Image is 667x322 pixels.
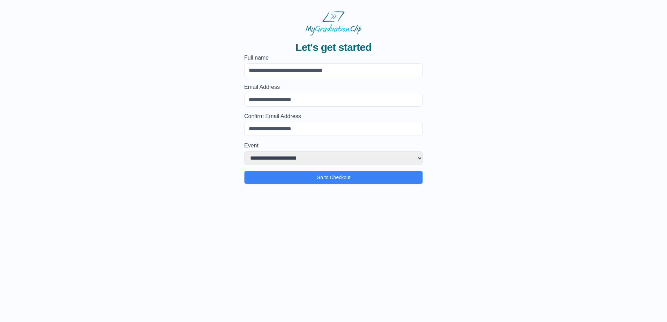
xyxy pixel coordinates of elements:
label: Email Address [244,83,423,91]
span: Let's get started [295,41,372,54]
button: Go to Checkout [244,171,423,184]
label: Confirm Email Address [244,112,423,121]
label: Event [244,141,423,150]
label: Full name [244,54,423,62]
img: MyGraduationClip [306,11,361,36]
